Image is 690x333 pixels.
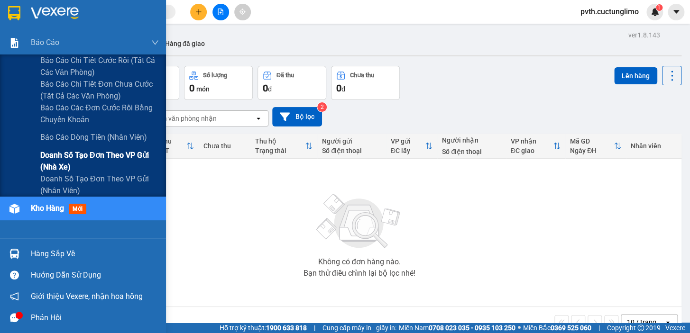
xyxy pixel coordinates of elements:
div: Nhân viên [631,142,677,150]
button: file-add [212,4,229,20]
div: Số lượng [203,72,227,79]
button: Bộ lọc [272,107,322,126]
div: Đã thu [152,137,186,145]
button: caret-down [668,4,684,20]
div: Trạng thái [255,147,305,154]
span: pvth.cuctunglimo [573,6,646,18]
div: Không có đơn hàng nào. [318,258,400,266]
span: message [10,313,19,322]
span: 1 [657,4,661,11]
div: Phản hồi [31,311,159,325]
span: mới [69,204,86,214]
li: VP BX Tuy Hoà [5,51,65,62]
svg: open [664,318,672,326]
span: aim [239,9,246,15]
span: plus [195,9,202,15]
button: plus [190,4,207,20]
th: Toggle SortBy [250,134,317,159]
div: Hàng sắp về [31,247,159,261]
img: icon-new-feature [651,8,659,16]
span: Hỗ trợ kỹ thuật: [220,323,307,333]
span: caret-down [672,8,681,16]
div: 10 / trang [627,317,656,327]
span: Báo cáo [31,36,59,48]
img: solution-icon [9,38,19,48]
span: Doanh số tạo đơn theo VP gửi (nhà xe) [40,149,159,173]
div: Số điện thoại [442,148,501,155]
div: Số điện thoại [322,147,381,154]
th: Toggle SortBy [147,134,199,159]
span: 0 [336,82,341,94]
button: Đã thu0đ [258,66,326,100]
div: Thu hộ [255,137,305,145]
span: | [314,323,315,333]
span: Miền Nam [399,323,515,333]
span: file-add [217,9,224,15]
strong: 0708 023 035 - 0935 103 250 [429,324,515,332]
svg: open [255,115,262,122]
span: copyright [637,324,644,331]
strong: 1900 633 818 [266,324,307,332]
div: Người gửi [322,137,381,145]
img: svg+xml;base64,PHN2ZyBjbGFzcz0ibGlzdC1wbHVnX19zdmciIHhtbG5zPSJodHRwOi8vd3d3LnczLm9yZy8yMDAwL3N2Zy... [312,188,406,254]
span: ⚪️ [518,326,521,330]
div: VP gửi [391,137,425,145]
div: ĐC giao [511,147,553,154]
div: Chưa thu [203,142,246,150]
div: Chọn văn phòng nhận [151,114,217,123]
th: Toggle SortBy [386,134,438,159]
span: down [151,39,159,46]
th: Toggle SortBy [506,134,565,159]
strong: 0369 525 060 [551,324,591,332]
div: ver 1.8.143 [628,30,660,40]
button: Số lượng0món [184,66,253,100]
div: Người nhận [442,136,501,144]
sup: 1 [656,4,662,11]
div: Hướng dẫn sử dụng [31,268,159,282]
button: Hàng đã giao [157,32,212,55]
span: đ [268,85,272,93]
div: Chưa thu [350,72,374,79]
div: Bạn thử điều chỉnh lại bộ lọc nhé! [303,270,415,277]
button: Chưa thu0đ [331,66,400,100]
span: món [196,85,210,93]
button: Lên hàng [614,67,657,84]
div: HTTT [152,147,186,154]
span: Báo cáo chi tiết đơn chưa cước (Tất cả các văn phòng) [40,78,159,102]
img: warehouse-icon [9,249,19,259]
img: logo-vxr [8,6,20,20]
div: ĐC lấy [391,147,425,154]
span: Báo cáo dòng tiền (nhân viên) [40,131,147,143]
span: notification [10,292,19,301]
span: đ [341,85,345,93]
span: question-circle [10,270,19,279]
span: Kho hàng [31,204,64,213]
button: aim [234,4,251,20]
span: environment [5,63,11,70]
span: Giới thiệu Vexere, nhận hoa hồng [31,290,143,302]
span: Báo cáo chi tiết cước rồi (tất cả các văn phòng) [40,54,159,78]
li: VP VP [GEOGRAPHIC_DATA] xe Limousine [65,51,126,82]
span: 0 [189,82,194,94]
div: Đã thu [276,72,294,79]
div: VP nhận [511,137,553,145]
th: Toggle SortBy [565,134,626,159]
li: Cúc Tùng Limousine [5,5,138,40]
span: Cung cấp máy in - giấy in: [322,323,396,333]
span: Doanh số tạo đơn theo VP gửi (nhân viên) [40,173,159,197]
span: Miền Bắc [523,323,591,333]
span: Báo cáo các đơn cước rồi bằng chuyển khoản [40,102,159,126]
div: Mã GD [570,137,614,145]
span: 0 [263,82,268,94]
span: | [598,323,600,333]
sup: 2 [317,102,327,112]
img: warehouse-icon [9,204,19,214]
div: Ngày ĐH [570,147,614,154]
